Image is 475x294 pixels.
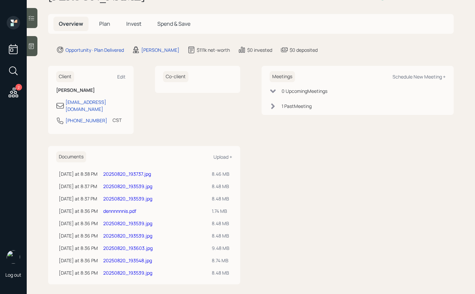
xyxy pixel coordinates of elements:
div: $111k net-worth [197,46,230,53]
h6: Meetings [270,71,295,82]
img: hunter_neumayer.jpg [7,250,20,264]
div: 2 [15,84,22,91]
div: Upload + [213,154,232,160]
span: Spend & Save [157,20,190,27]
div: 1 Past Meeting [282,103,312,110]
a: 20250820_193737.jpg [103,171,151,177]
div: [DATE] at 8:36 PM [59,257,98,264]
div: [DATE] at 8:36 PM [59,220,98,227]
div: Schedule New Meeting + [392,73,446,80]
div: $0 invested [247,46,272,53]
div: [PHONE_NUMBER] [65,117,107,124]
div: 8.74 MB [212,257,229,264]
div: 8.48 MB [212,269,229,276]
div: Log out [5,272,21,278]
div: 8.48 MB [212,195,229,202]
div: [DATE] at 8:36 PM [59,207,98,214]
a: 20250820_193539.jpg [103,233,152,239]
a: 20250820_193548.jpg [103,257,152,264]
div: 8.48 MB [212,220,229,227]
div: CST [113,117,122,124]
span: Overview [59,20,83,27]
div: $0 deposited [290,46,318,53]
div: [DATE] at 8:36 PM [59,269,98,276]
div: 8.46 MB [212,170,229,177]
div: 1.74 MB [212,207,229,214]
a: 20250820_193539.jpg [103,183,152,189]
a: 20250820_193539.jpg [103,270,152,276]
a: 20250820_193603.jpg [103,245,153,251]
div: 8.48 MB [212,183,229,190]
div: 0 Upcoming Meeting s [282,88,327,95]
h6: Client [56,71,74,82]
a: dennnnnnis.pdf [103,208,136,214]
div: [DATE] at 8:36 PM [59,245,98,252]
div: [EMAIL_ADDRESS][DOMAIN_NAME] [65,99,126,113]
a: 20250820_193539.jpg [103,195,152,202]
div: 9.48 MB [212,245,229,252]
div: Edit [117,73,126,80]
div: [DATE] at 8:37 PM [59,183,98,190]
div: [DATE] at 8:38 PM [59,170,98,177]
div: [DATE] at 8:37 PM [59,195,98,202]
h6: Co-client [163,71,188,82]
div: [PERSON_NAME] [141,46,179,53]
div: 8.48 MB [212,232,229,239]
h6: [PERSON_NAME] [56,88,126,93]
span: Invest [126,20,141,27]
span: Plan [99,20,110,27]
div: Opportunity · Plan Delivered [65,46,124,53]
h6: Documents [56,151,86,162]
div: [DATE] at 8:36 PM [59,232,98,239]
a: 20250820_193539.jpg [103,220,152,227]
